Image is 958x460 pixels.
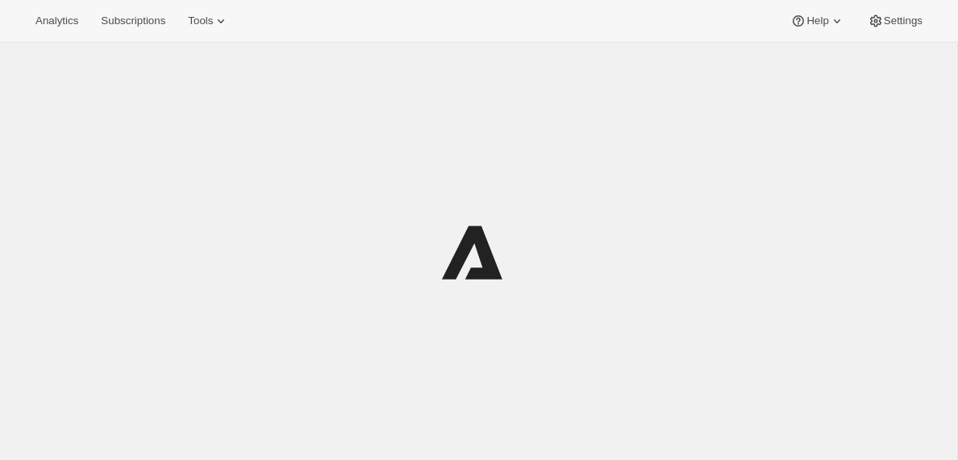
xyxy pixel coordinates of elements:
button: Tools [178,10,239,32]
span: Tools [188,15,213,27]
button: Subscriptions [91,10,175,32]
span: Settings [884,15,923,27]
span: Subscriptions [101,15,165,27]
span: Help [806,15,828,27]
button: Settings [858,10,932,32]
button: Help [781,10,854,32]
span: Analytics [35,15,78,27]
button: Analytics [26,10,88,32]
